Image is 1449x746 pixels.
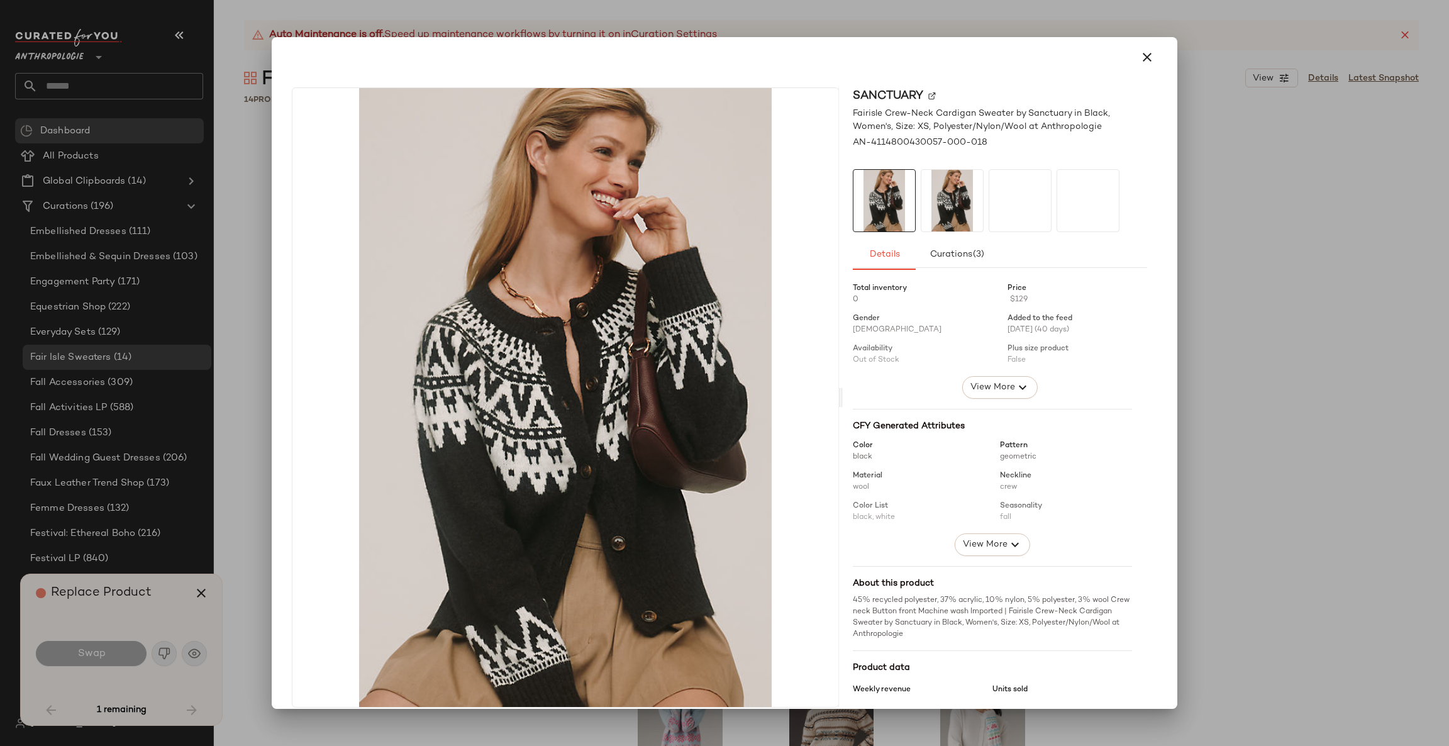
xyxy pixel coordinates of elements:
[955,533,1030,556] button: View More
[970,380,1015,395] span: View More
[853,107,1147,133] span: Fairisle Crew-Neck Cardigan Sweater by Sanctuary in Black, Women's, Size: XS, Polyester/Nylon/Woo...
[853,87,923,104] span: Sanctuary
[962,376,1038,399] button: View More
[929,250,984,260] span: Curations
[853,170,915,231] img: 4114800430057_018_b
[869,250,899,260] span: Details
[853,136,987,149] span: AN-4114800430057-000-018
[928,92,936,100] img: svg%3e
[853,595,1132,640] div: 45% recycled polyester, 37% acrylic, 10% nylon, 5% polyester, 3% wool Crew neck Button front Mach...
[921,170,983,231] img: 4114800430057_018_b
[992,684,1028,696] span: Units sold
[962,537,1008,552] span: View More
[853,684,911,696] span: Weekly revenue
[853,661,1132,674] div: Product data
[972,250,984,260] span: (3)
[292,88,838,707] img: 4114800430057_018_b
[853,420,1132,433] div: CFY Generated Attributes
[853,577,1132,590] div: About this product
